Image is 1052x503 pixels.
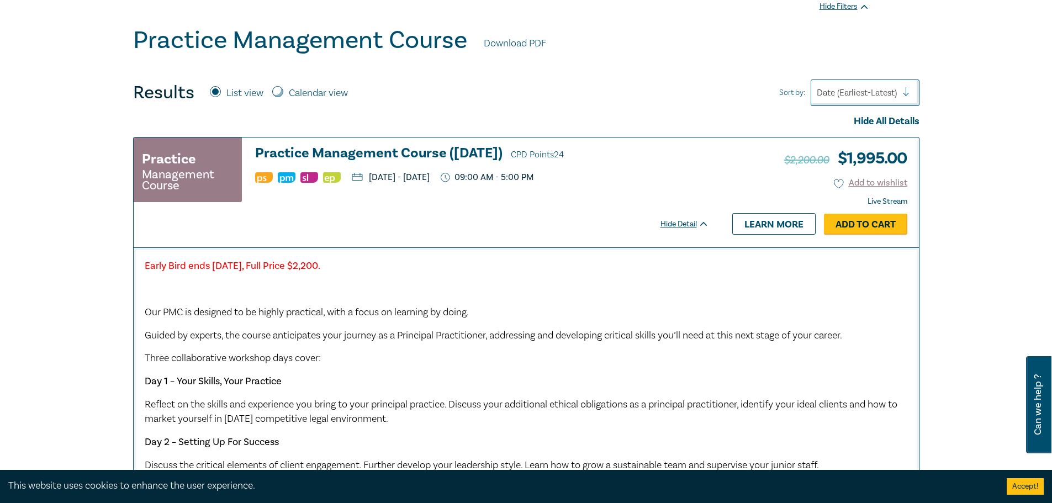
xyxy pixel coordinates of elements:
h3: Practice Management Course ([DATE]) [255,146,709,162]
h4: Results [133,82,194,104]
img: Professional Skills [255,172,273,183]
img: Practice Management & Business Skills [278,172,295,183]
p: 09:00 AM - 5:00 PM [441,172,534,183]
strong: Early Bird ends [DATE], Full Price $2,200. [145,260,320,272]
span: $2,200.00 [784,153,829,167]
small: Management Course [142,169,234,191]
h3: $ 1,995.00 [784,146,907,171]
img: Substantive Law [300,172,318,183]
div: Hide Filters [820,1,869,12]
a: Download PDF [484,36,546,51]
a: Practice Management Course ([DATE]) CPD Points24 [255,146,709,162]
span: Can we help ? [1033,363,1043,447]
div: Hide Detail [660,219,721,230]
button: Add to wishlist [834,177,907,189]
h3: Practice [142,149,196,169]
div: Hide All Details [133,114,919,129]
span: Guided by experts, the course anticipates your journey as a Principal Practitioner, addressing an... [145,329,842,342]
span: Sort by: [779,87,805,99]
strong: Live Stream [868,197,907,207]
span: CPD Points 24 [511,149,564,160]
input: Sort by [817,87,819,99]
span: Three collaborative workshop days cover: [145,352,321,364]
button: Accept cookies [1007,478,1044,495]
a: Learn more [732,213,816,234]
strong: Day 2 – Setting Up For Success [145,436,279,448]
div: This website uses cookies to enhance the user experience. [8,479,990,493]
h1: Practice Management Course [133,26,467,55]
span: Discuss the critical elements of client engagement. Further develop your leadership style. Learn ... [145,459,819,472]
span: Reflect on the skills and experience you bring to your principal practice. Discuss your additiona... [145,398,897,425]
img: Ethics & Professional Responsibility [323,172,341,183]
strong: Day 1 – Your Skills, Your Practice [145,375,282,388]
span: Our PMC is designed to be highly practical, with a focus on learning by doing. [145,306,469,319]
p: [DATE] - [DATE] [352,173,430,182]
a: Add to Cart [824,214,907,235]
label: Calendar view [289,86,348,100]
label: List view [226,86,263,100]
